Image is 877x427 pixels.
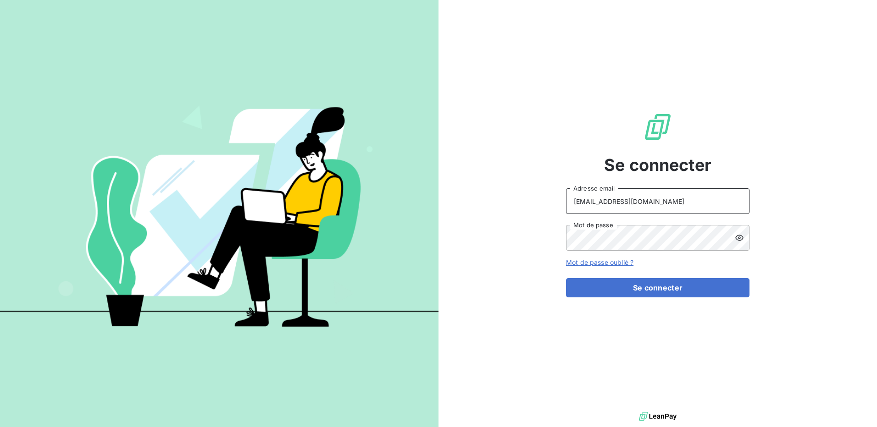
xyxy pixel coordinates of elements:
[566,278,749,297] button: Se connecter
[566,258,633,266] a: Mot de passe oublié ?
[643,112,672,142] img: Logo LeanPay
[639,410,677,423] img: logo
[604,153,711,177] span: Se connecter
[566,188,749,214] input: placeholder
